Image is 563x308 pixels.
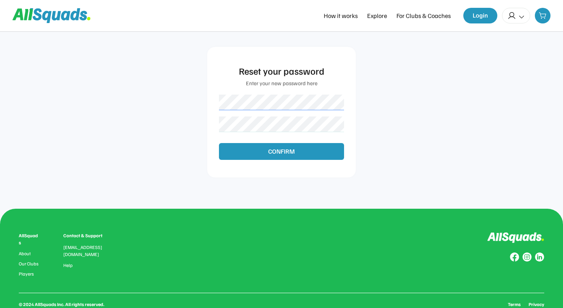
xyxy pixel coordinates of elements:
a: Terms [508,301,521,308]
a: Privacy [529,301,544,308]
div: [EMAIL_ADDRESS][DOMAIN_NAME] [63,244,112,258]
div: For Clubs & Coaches [396,11,451,20]
a: Players [19,271,40,277]
div: Enter your new password here [219,79,344,87]
div: How it works [324,11,358,20]
img: Group%20copy%208.svg [510,252,519,262]
img: Group%20copy%207.svg [522,252,532,262]
a: Our Clubs [19,261,40,267]
div: Contact & Support [63,232,112,239]
button: CONFIRM [219,143,344,159]
div: AllSquads [19,232,40,246]
img: Group%20copy%206.svg [535,252,544,262]
div: Explore [367,11,387,20]
div: Reset your password [219,64,344,78]
div: © 2024 AllSquads Inc. All rights reserved. [19,301,104,308]
a: Help [63,263,73,268]
a: About [19,251,40,256]
button: Login [463,8,497,23]
img: Logo%20inverted.svg [487,232,544,244]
